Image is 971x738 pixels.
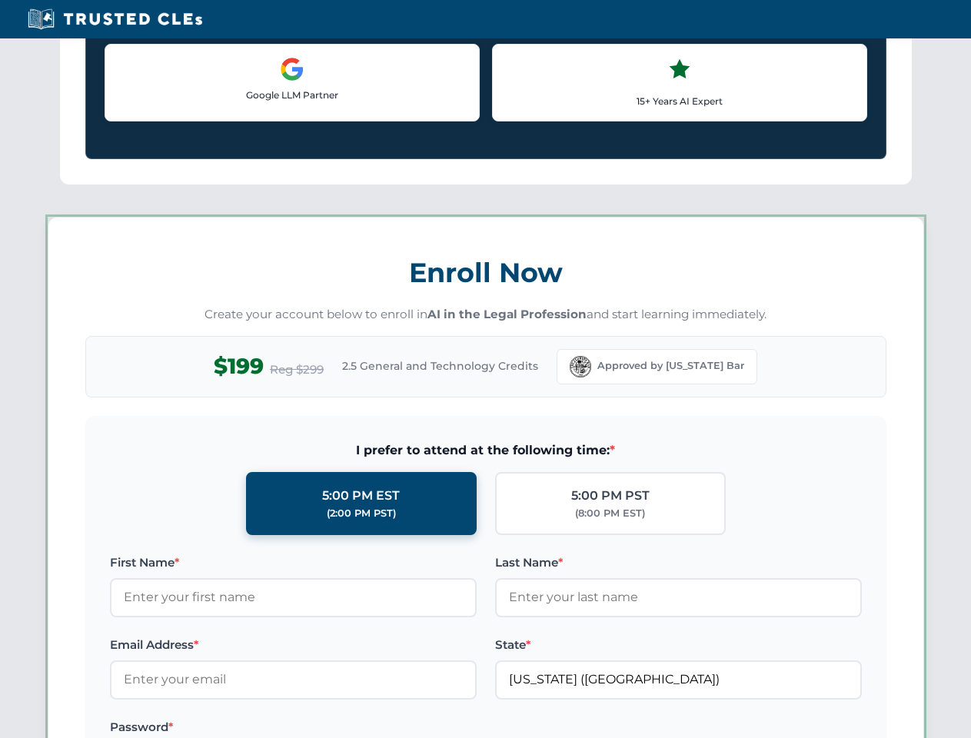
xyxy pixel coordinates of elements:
label: Last Name [495,553,862,572]
span: 2.5 General and Technology Credits [342,357,538,374]
label: Email Address [110,636,477,654]
span: I prefer to attend at the following time: [110,440,862,460]
div: (2:00 PM PST) [327,506,396,521]
label: Password [110,718,477,736]
span: Reg $299 [270,361,324,379]
input: Enter your email [110,660,477,699]
img: Trusted CLEs [23,8,207,31]
label: State [495,636,862,654]
img: Google [280,57,304,81]
div: 5:00 PM EST [322,486,400,506]
span: $199 [214,349,264,384]
input: Florida (FL) [495,660,862,699]
p: Google LLM Partner [118,88,467,102]
input: Enter your last name [495,578,862,617]
div: 5:00 PM PST [571,486,650,506]
input: Enter your first name [110,578,477,617]
strong: AI in the Legal Profession [427,307,587,321]
img: Florida Bar [570,356,591,377]
span: Approved by [US_STATE] Bar [597,358,744,374]
h3: Enroll Now [85,248,886,297]
p: 15+ Years AI Expert [505,94,854,108]
label: First Name [110,553,477,572]
p: Create your account below to enroll in and start learning immediately. [85,306,886,324]
div: (8:00 PM EST) [575,506,645,521]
